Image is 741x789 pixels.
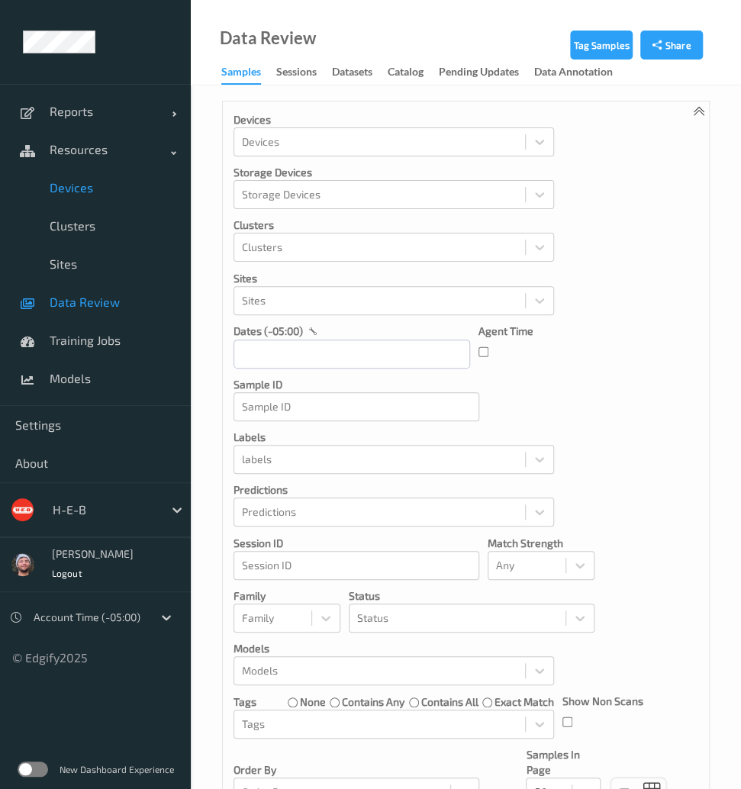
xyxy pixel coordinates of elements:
[388,64,424,83] div: Catalog
[234,641,554,656] p: Models
[221,64,261,85] div: Samples
[439,64,519,83] div: Pending Updates
[234,112,554,127] p: Devices
[276,64,317,83] div: Sessions
[234,762,479,778] p: Order By
[349,588,594,604] p: Status
[234,588,340,604] p: Family
[234,536,479,551] p: Session ID
[562,694,643,709] p: Show Non Scans
[276,62,332,83] a: Sessions
[640,31,703,60] button: Share
[234,482,554,498] p: Predictions
[234,217,554,233] p: Clusters
[234,694,256,710] p: Tags
[234,324,303,339] p: dates (-05:00)
[342,694,404,710] label: contains any
[332,64,372,83] div: Datasets
[526,747,601,778] p: Samples In Page
[221,62,276,85] a: Samples
[388,62,439,83] a: Catalog
[495,694,554,710] label: exact match
[234,165,554,180] p: Storage Devices
[534,62,628,83] a: Data Annotation
[570,31,633,60] button: Tag Samples
[439,62,534,83] a: Pending Updates
[234,430,554,445] p: labels
[234,271,554,286] p: Sites
[332,62,388,83] a: Datasets
[488,536,594,551] p: Match Strength
[220,31,316,46] div: Data Review
[478,324,533,339] p: Agent Time
[300,694,326,710] label: none
[421,694,478,710] label: contains all
[534,64,613,83] div: Data Annotation
[234,377,479,392] p: Sample ID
